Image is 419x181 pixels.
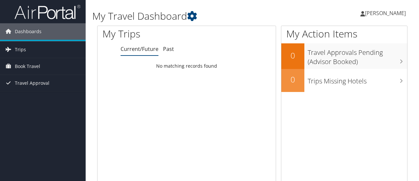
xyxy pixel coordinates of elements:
[14,4,80,20] img: airportal-logo.png
[15,75,49,91] span: Travel Approval
[15,58,40,75] span: Book Travel
[281,27,407,41] h1: My Action Items
[281,43,407,69] a: 0Travel Approvals Pending (Advisor Booked)
[281,50,304,61] h2: 0
[308,73,407,86] h3: Trips Missing Hotels
[308,45,407,66] h3: Travel Approvals Pending (Advisor Booked)
[92,9,306,23] h1: My Travel Dashboard
[281,74,304,85] h2: 0
[15,23,42,40] span: Dashboards
[102,27,197,41] h1: My Trips
[163,45,174,53] a: Past
[15,41,26,58] span: Trips
[360,3,412,23] a: [PERSON_NAME]
[281,69,407,92] a: 0Trips Missing Hotels
[98,60,276,72] td: No matching records found
[121,45,158,53] a: Current/Future
[365,10,406,17] span: [PERSON_NAME]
